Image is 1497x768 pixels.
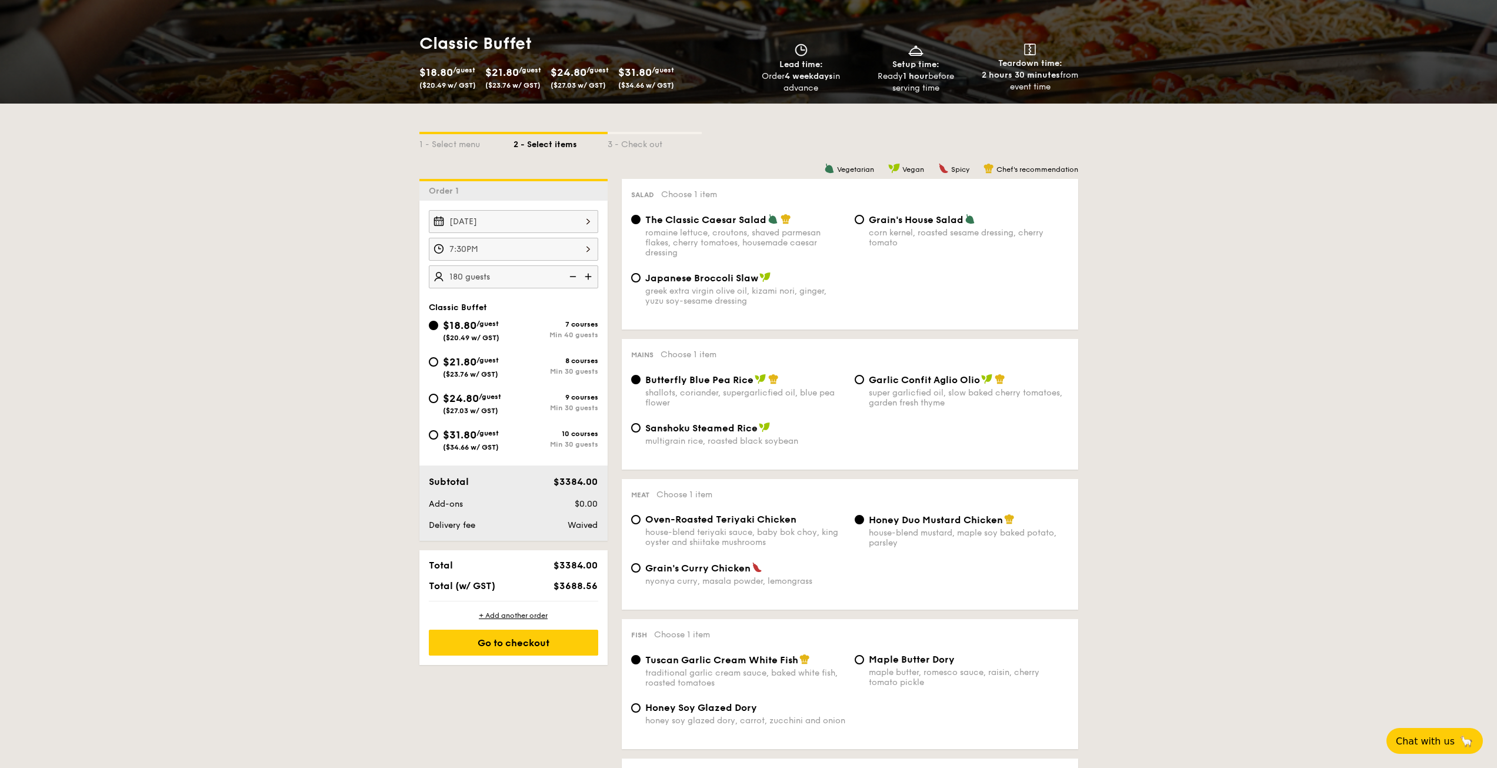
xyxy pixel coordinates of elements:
[855,375,864,384] input: Garlic Confit Aglio Oliosuper garlicfied oil, slow baked cherry tomatoes, garden fresh thyme
[855,515,864,524] input: Honey Duo Mustard Chickenhouse-blend mustard, maple soy baked potato, parsley
[661,350,716,360] span: Choose 1 item
[551,81,606,89] span: ($27.03 w/ GST)
[631,191,654,199] span: Salad
[618,81,674,89] span: ($34.66 w/ GST)
[903,71,928,81] strong: 1 hour
[837,165,874,174] span: Vegetarian
[485,66,519,79] span: $21.80
[429,611,598,620] div: + Add another order
[429,499,463,509] span: Add-ons
[485,81,541,89] span: ($23.76 w/ GST)
[514,134,608,151] div: 2 - Select items
[645,527,845,547] div: house-blend teriyaki sauce, baby bok choy, king oyster and shiitake mushrooms
[869,667,1069,687] div: maple butter, romesco sauce, raisin, cherry tomato pickle
[581,265,598,288] img: icon-add.58712e84.svg
[631,703,641,713] input: Honey Soy Glazed Doryhoney soy glazed dory, carrot, zucchini and onion
[429,430,438,440] input: $31.80/guest($34.66 w/ GST)10 coursesMin 30 guests
[443,443,499,451] span: ($34.66 w/ GST)
[1396,736,1455,747] span: Chat with us
[429,357,438,367] input: $21.80/guest($23.76 w/ GST)8 coursesMin 30 guests
[645,514,796,525] span: Oven-Roasted Teriyaki Chicken
[514,393,598,401] div: 9 courses
[476,429,499,437] span: /guest
[631,273,641,282] input: Japanese Broccoli Slawgreek extra virgin olive oil, kizami nori, ginger, yuzu soy-sesame dressing
[429,238,598,261] input: Event time
[869,654,955,665] span: Maple Butter Dory
[855,215,864,224] input: Grain's House Saladcorn kernel, roasted sesame dressing, cherry tomato
[785,71,833,81] strong: 4 weekdays
[476,320,499,328] span: /guest
[869,528,1069,548] div: house-blend mustard, maple soy baked potato, parsley
[869,514,1003,526] span: Honey Duo Mustard Chicken
[938,163,949,174] img: icon-spicy.37a8142b.svg
[429,476,469,487] span: Subtotal
[554,580,598,591] span: $3688.56
[429,394,438,403] input: $24.80/guest($27.03 w/ GST)9 coursesMin 30 guests
[996,165,1078,174] span: Chef's recommendation
[995,374,1005,384] img: icon-chef-hat.a58ddaea.svg
[1004,514,1015,524] img: icon-chef-hat.a58ddaea.svg
[869,388,1069,408] div: super garlicfied oil, slow baked cherry tomatoes, garden fresh thyme
[554,476,598,487] span: $3384.00
[892,59,939,69] span: Setup time:
[514,367,598,375] div: Min 30 guests
[869,228,1069,248] div: corn kernel, roasted sesame dressing, cherry tomato
[443,428,476,441] span: $31.80
[645,286,845,306] div: greek extra virgin olive oil, kizami nori, ginger, yuzu soy-sesame dressing
[429,580,495,591] span: Total (w/ GST)
[768,214,778,224] img: icon-vegetarian.fe4039eb.svg
[902,165,924,174] span: Vegan
[645,563,751,574] span: Grain's Curry Chicken
[863,71,968,94] div: Ready before serving time
[429,560,453,571] span: Total
[618,66,652,79] span: $31.80
[631,631,647,639] span: Fish
[645,272,758,284] span: Japanese Broccoli Slaw
[645,423,758,434] span: Sanshoku Steamed Rice
[645,716,845,726] div: honey soy glazed dory, carrot, zucchini and onion
[419,81,476,89] span: ($20.49 w/ GST)
[645,228,845,258] div: romaine lettuce, croutons, shaved parmesan flakes, cherry tomatoes, housemade caesar dressing
[759,272,771,282] img: icon-vegan.f8ff3823.svg
[907,44,925,56] img: icon-dish.430c3a2e.svg
[514,320,598,328] div: 7 courses
[419,66,453,79] span: $18.80
[855,655,864,664] input: Maple Butter Dorymaple butter, romesco sauce, raisin, cherry tomato pickle
[645,214,766,225] span: The Classic Caesar Salad
[575,499,598,509] span: $0.00
[429,321,438,330] input: $18.80/guest($20.49 w/ GST)7 coursesMin 40 guests
[476,356,499,364] span: /guest
[514,331,598,339] div: Min 40 guests
[419,134,514,151] div: 1 - Select menu
[429,630,598,656] div: Go to checkout
[645,436,845,446] div: multigrain rice, roasted black soybean
[429,210,598,233] input: Event date
[568,520,598,530] span: Waived
[608,134,702,151] div: 3 - Check out
[551,66,586,79] span: $24.80
[443,392,479,405] span: $24.80
[631,215,641,224] input: The Classic Caesar Saladromaine lettuce, croutons, shaved parmesan flakes, cherry tomatoes, house...
[768,374,779,384] img: icon-chef-hat.a58ddaea.svg
[654,630,710,640] span: Choose 1 item
[631,491,649,499] span: Meat
[429,302,487,312] span: Classic Buffet
[631,375,641,384] input: Butterfly Blue Pea Riceshallots, coriander, supergarlicfied oil, blue pea flower
[799,654,810,664] img: icon-chef-hat.a58ddaea.svg
[443,370,498,378] span: ($23.76 w/ GST)
[661,189,717,200] span: Choose 1 item
[983,163,994,174] img: icon-chef-hat.a58ddaea.svg
[951,165,969,174] span: Spicy
[779,59,823,69] span: Lead time:
[514,357,598,365] div: 8 courses
[652,66,674,74] span: /guest
[656,490,712,500] span: Choose 1 item
[645,388,845,408] div: shallots, coriander, supergarlicfied oil, blue pea flower
[586,66,609,74] span: /guest
[869,374,980,385] span: Garlic Confit Aglio Olio
[978,69,1083,93] div: from event time
[869,214,963,225] span: Grain's House Salad
[645,374,753,385] span: Butterfly Blue Pea Rice
[631,563,641,573] input: Grain's Curry Chickennyonya curry, masala powder, lemongrass
[755,374,766,384] img: icon-vegan.f8ff3823.svg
